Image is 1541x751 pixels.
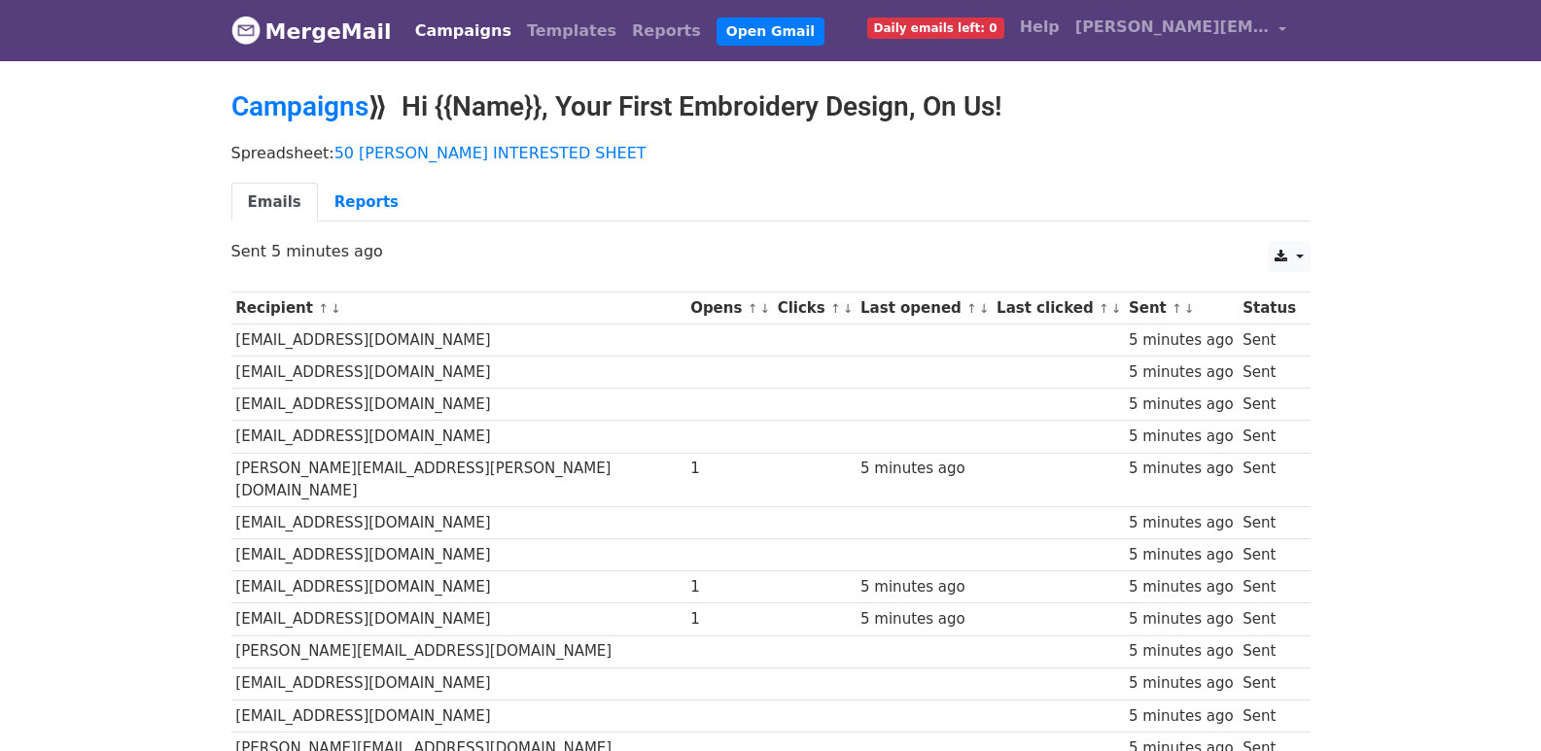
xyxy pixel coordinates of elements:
[860,458,987,480] div: 5 minutes ago
[1129,640,1234,663] div: 5 minutes ago
[231,90,1311,123] h2: ⟫ Hi {{Name}}, Your First Embroidery Design, On Us!
[1129,361,1234,384] div: 5 minutes ago
[1124,292,1238,324] th: Sent
[334,144,647,162] a: 50 [PERSON_NAME] INTERESTED SHEET
[1238,292,1300,324] th: Status
[1238,571,1300,603] td: Sent
[231,292,686,324] th: Recipient
[1129,576,1234,598] div: 5 minutes ago
[690,576,768,598] div: 1
[331,301,341,316] a: ↓
[1129,544,1234,566] div: 5 minutes ago
[231,603,686,635] td: [EMAIL_ADDRESS][DOMAIN_NAME]
[231,90,368,122] a: Campaigns
[1172,301,1182,316] a: ↑
[318,183,415,222] a: Reports
[685,292,773,324] th: Opens
[830,301,841,316] a: ↑
[860,576,987,598] div: 5 minutes ago
[231,539,686,571] td: [EMAIL_ADDRESS][DOMAIN_NAME]
[231,507,686,539] td: [EMAIL_ADDRESS][DOMAIN_NAME]
[759,301,770,316] a: ↓
[1075,16,1270,39] span: [PERSON_NAME][EMAIL_ADDRESS][DOMAIN_NAME]
[690,458,768,480] div: 1
[860,608,987,631] div: 5 minutes ago
[1238,507,1300,539] td: Sent
[1129,608,1234,631] div: 5 minutes ago
[843,301,854,316] a: ↓
[1068,8,1295,53] a: [PERSON_NAME][EMAIL_ADDRESS][DOMAIN_NAME]
[318,301,329,316] a: ↑
[231,16,261,45] img: MergeMail logo
[1099,301,1109,316] a: ↑
[231,667,686,700] td: [EMAIL_ADDRESS][DOMAIN_NAME]
[1238,700,1300,732] td: Sent
[1129,672,1234,695] div: 5 minutes ago
[1238,421,1300,453] td: Sent
[717,17,824,46] a: Open Gmail
[1184,301,1195,316] a: ↓
[1129,458,1234,480] div: 5 minutes ago
[1129,705,1234,728] div: 5 minutes ago
[231,143,1311,163] p: Spreadsheet:
[624,12,709,51] a: Reports
[690,608,768,631] div: 1
[231,11,392,51] a: MergeMail
[519,12,624,51] a: Templates
[992,292,1124,324] th: Last clicked
[1129,512,1234,534] div: 5 minutes ago
[231,453,686,507] td: [PERSON_NAME][EMAIL_ADDRESS][PERSON_NAME][DOMAIN_NAME]
[231,241,1311,261] p: Sent 5 minutes ago
[1129,426,1234,448] div: 5 minutes ago
[1238,603,1300,635] td: Sent
[1238,453,1300,507] td: Sent
[231,324,686,357] td: [EMAIL_ADDRESS][DOMAIN_NAME]
[748,301,758,316] a: ↑
[231,389,686,421] td: [EMAIL_ADDRESS][DOMAIN_NAME]
[407,12,519,51] a: Campaigns
[773,292,856,324] th: Clicks
[1111,301,1122,316] a: ↓
[1238,357,1300,389] td: Sent
[231,357,686,389] td: [EMAIL_ADDRESS][DOMAIN_NAME]
[231,635,686,667] td: [PERSON_NAME][EMAIL_ADDRESS][DOMAIN_NAME]
[231,421,686,453] td: [EMAIL_ADDRESS][DOMAIN_NAME]
[231,571,686,603] td: [EMAIL_ADDRESS][DOMAIN_NAME]
[1238,667,1300,700] td: Sent
[859,8,1012,47] a: Daily emails left: 0
[1238,324,1300,357] td: Sent
[1238,539,1300,571] td: Sent
[1012,8,1068,47] a: Help
[1238,635,1300,667] td: Sent
[867,17,1004,39] span: Daily emails left: 0
[856,292,992,324] th: Last opened
[231,700,686,732] td: [EMAIL_ADDRESS][DOMAIN_NAME]
[231,183,318,222] a: Emails
[1238,389,1300,421] td: Sent
[966,301,977,316] a: ↑
[1129,393,1234,416] div: 5 minutes ago
[1129,329,1234,352] div: 5 minutes ago
[979,301,990,316] a: ↓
